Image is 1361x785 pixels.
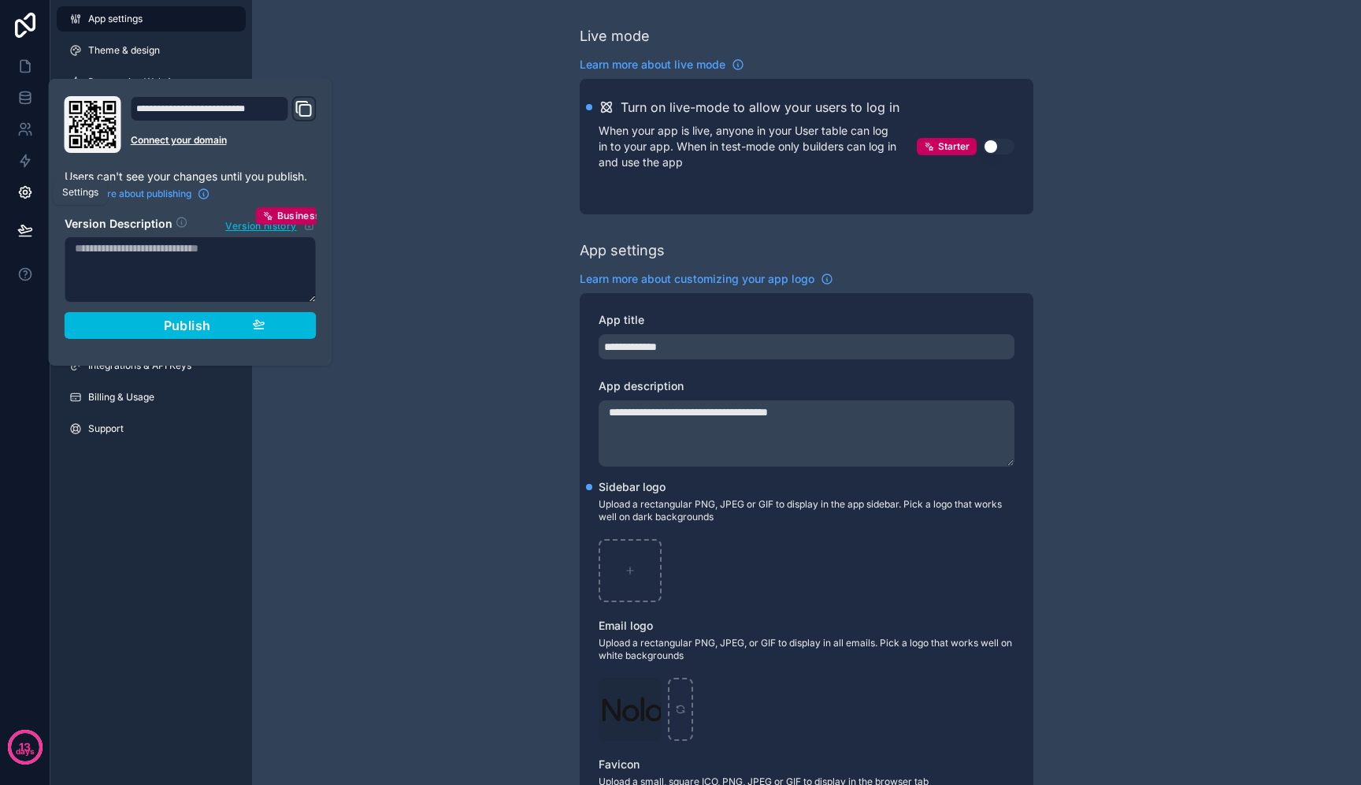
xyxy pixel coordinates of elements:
[599,379,684,392] span: App description
[57,353,246,378] a: Integrations & API Keys
[599,757,640,771] span: Favicon
[65,188,210,200] a: Learn more about publishing
[65,312,317,339] button: Publish
[225,217,296,233] span: Version history
[57,69,246,95] a: Progressive Web App
[16,746,35,758] p: days
[65,216,172,233] h2: Version Description
[88,13,143,25] span: App settings
[599,619,653,632] span: Email logo
[57,6,246,32] a: App settings
[580,271,833,287] a: Learn more about customizing your app logo
[19,739,31,755] p: 13
[88,422,124,435] span: Support
[599,480,666,493] span: Sidebar logo
[131,134,317,147] a: Connect your domain
[88,391,154,404] span: Billing & Usage
[57,385,246,410] a: Billing & Usage
[57,416,246,441] a: Support
[164,318,211,333] span: Publish
[65,188,191,200] span: Learn more about publishing
[277,210,321,222] span: Business
[88,44,160,57] span: Theme & design
[621,98,899,117] h2: Turn on live-mode to allow your users to log in
[580,271,814,287] span: Learn more about customizing your app logo
[599,313,644,326] span: App title
[599,637,1014,662] span: Upload a rectangular PNG, JPEG, or GIF to display in all emails. Pick a logo that works well on w...
[62,186,98,199] div: Settings
[580,240,665,262] div: App settings
[88,76,184,88] span: Progressive Web App
[580,57,744,73] a: Learn more about live mode
[599,498,1014,523] span: Upload a rectangular PNG, JPEG or GIF to display in the app sidebar. Pick a logo that works well ...
[131,96,317,153] div: Domain and Custom Link
[580,57,725,73] span: Learn more about live mode
[580,25,650,47] div: Live mode
[57,38,246,63] a: Theme & design
[88,359,191,372] span: Integrations & API Keys
[65,169,317,184] p: Users can't see your changes until you publish.
[224,216,316,233] button: Version historyBusiness
[599,123,917,170] p: When your app is live, anyone in your User table can log in to your app. When in test-mode only b...
[938,140,970,153] span: Starter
